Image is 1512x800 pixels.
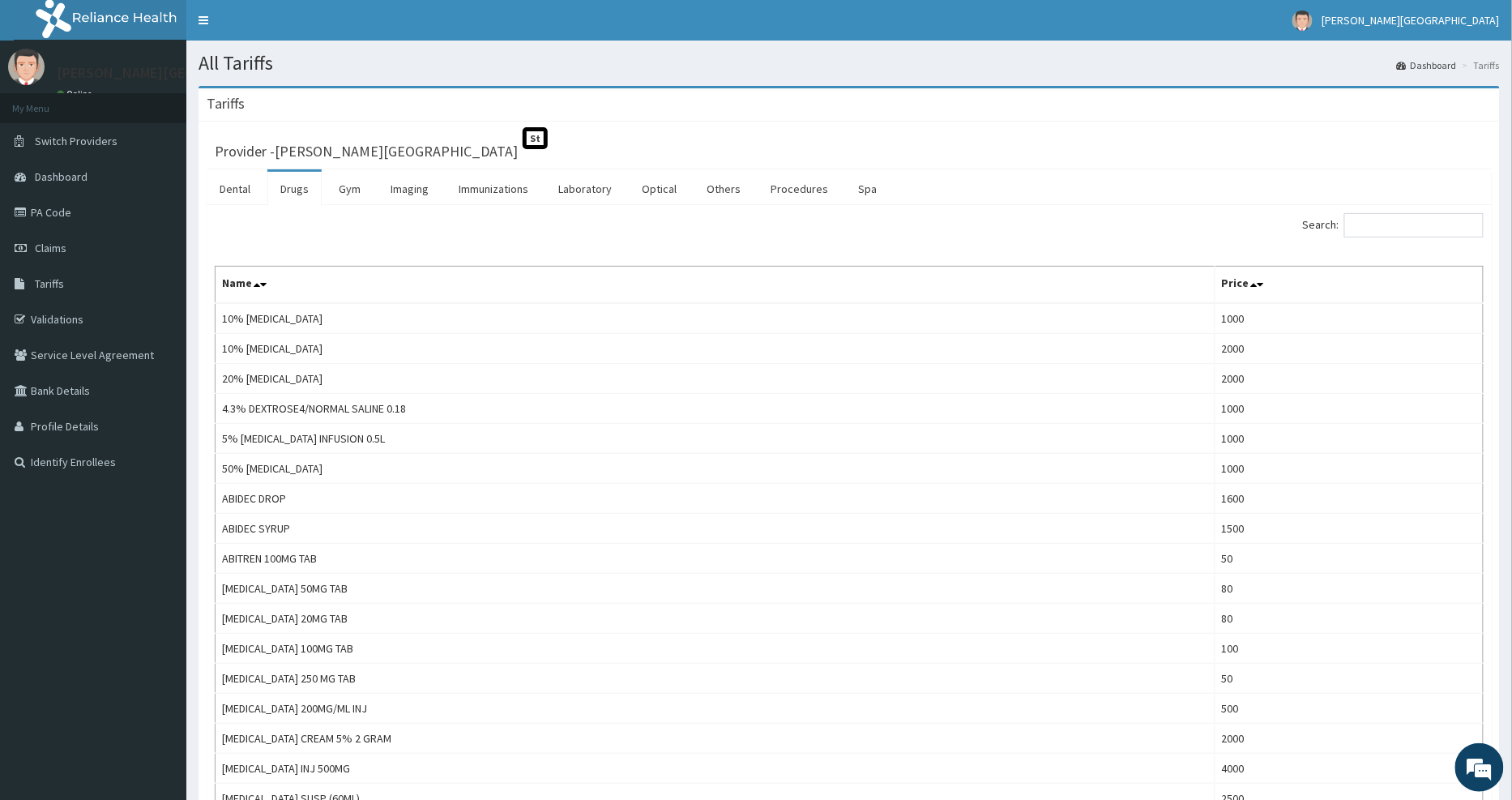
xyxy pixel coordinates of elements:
[216,754,1215,784] td: [MEDICAL_DATA] INJ 500MG
[1215,604,1484,634] td: 80
[1215,664,1484,694] td: 50
[216,694,1215,724] td: [MEDICAL_DATA] 200MG/ML INJ
[1397,58,1457,72] a: Dashboard
[1215,574,1484,604] td: 80
[1459,58,1500,72] li: Tariffs
[758,172,841,206] a: Procedures
[57,66,297,80] p: [PERSON_NAME][GEOGRAPHIC_DATA]
[1215,267,1484,304] th: Price
[1215,394,1484,424] td: 1000
[216,514,1215,544] td: ABIDEC SYRUP
[215,144,518,159] h3: Provider - [PERSON_NAME][GEOGRAPHIC_DATA]
[216,394,1215,424] td: 4.3% DEXTROSE4/NORMAL SALINE 0.18
[35,134,117,148] span: Switch Providers
[1215,303,1484,334] td: 1000
[1292,11,1313,31] img: User Image
[207,172,263,206] a: Dental
[446,172,541,206] a: Immunizations
[35,169,88,184] span: Dashboard
[8,49,45,85] img: User Image
[35,241,66,255] span: Claims
[57,88,96,100] a: Online
[1215,544,1484,574] td: 50
[1215,484,1484,514] td: 1600
[1344,213,1484,237] input: Search:
[216,454,1215,484] td: 50% [MEDICAL_DATA]
[216,574,1215,604] td: [MEDICAL_DATA] 50MG TAB
[199,53,1500,74] h1: All Tariffs
[216,724,1215,754] td: [MEDICAL_DATA] CREAM 5% 2 GRAM
[216,634,1215,664] td: [MEDICAL_DATA] 100MG TAB
[1215,364,1484,394] td: 2000
[545,172,625,206] a: Laboratory
[216,664,1215,694] td: [MEDICAL_DATA] 250 MG TAB
[1215,424,1484,454] td: 1000
[216,544,1215,574] td: ABITREN 100MG TAB
[35,276,64,291] span: Tariffs
[1215,634,1484,664] td: 100
[216,303,1215,334] td: 10% [MEDICAL_DATA]
[1215,334,1484,364] td: 2000
[523,127,548,149] span: St
[1215,454,1484,484] td: 1000
[694,172,754,206] a: Others
[216,364,1215,394] td: 20% [MEDICAL_DATA]
[326,172,374,206] a: Gym
[216,424,1215,454] td: 5% [MEDICAL_DATA] INFUSION 0.5L
[216,604,1215,634] td: [MEDICAL_DATA] 20MG TAB
[216,484,1215,514] td: ABIDEC DROP
[1215,724,1484,754] td: 2000
[845,172,890,206] a: Spa
[207,96,245,111] h3: Tariffs
[1322,13,1500,28] span: [PERSON_NAME][GEOGRAPHIC_DATA]
[216,334,1215,364] td: 10% [MEDICAL_DATA]
[216,267,1215,304] th: Name
[1303,213,1484,237] label: Search:
[378,172,442,206] a: Imaging
[267,172,322,206] a: Drugs
[1215,754,1484,784] td: 4000
[1215,514,1484,544] td: 1500
[1215,694,1484,724] td: 500
[629,172,690,206] a: Optical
